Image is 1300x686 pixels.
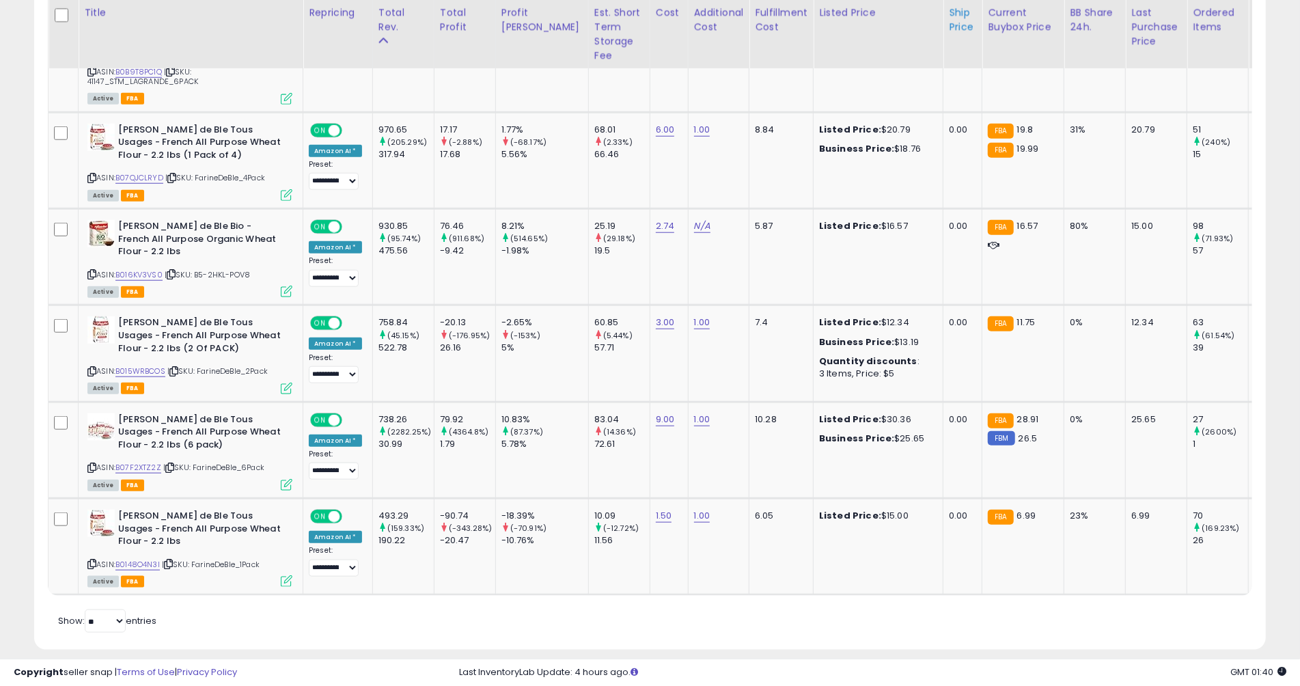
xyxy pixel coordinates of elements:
[449,137,482,148] small: (-2.88%)
[594,220,650,232] div: 25.19
[309,241,362,253] div: Amazon AI *
[1193,342,1248,354] div: 39
[501,316,588,329] div: -2.65%
[340,124,362,136] span: OFF
[118,220,284,262] b: [PERSON_NAME] de Ble Bio - French All Purpose Organic Wheat Flour - 2.2 lbs
[378,510,434,522] div: 493.29
[121,480,144,491] span: FBA
[449,426,488,437] small: (4364.8%)
[694,5,744,34] div: Additional Cost
[1131,5,1181,49] div: Last Purchase Price
[1193,316,1248,329] div: 63
[594,534,650,547] div: 11.56
[312,511,329,523] span: ON
[1202,523,1239,534] small: (169.23%)
[694,219,710,233] a: N/A
[694,316,710,329] a: 1.00
[1131,220,1176,232] div: 15.00
[87,576,119,588] span: All listings currently available for purchase on Amazon
[819,368,932,380] div: 3 Items, Price: $5
[1193,510,1248,522] div: 70
[378,342,434,354] div: 522.78
[819,413,932,426] div: $30.36
[656,316,675,329] a: 3.00
[440,316,495,329] div: -20.13
[1131,124,1176,136] div: 20.79
[949,510,971,522] div: 0.00
[387,233,421,244] small: (95.74%)
[988,413,1013,428] small: FBA
[449,233,484,244] small: (911.68%)
[121,383,144,394] span: FBA
[656,5,682,20] div: Cost
[177,666,237,678] a: Privacy Policy
[755,413,803,426] div: 10.28
[449,330,490,341] small: (-176.95%)
[1193,220,1248,232] div: 98
[312,124,329,136] span: ON
[309,160,362,191] div: Preset:
[87,220,115,247] img: 51w2WGv2clL._SL40_.jpg
[988,143,1013,158] small: FBA
[988,510,1013,525] small: FBA
[501,148,588,161] div: 5.56%
[819,432,894,445] b: Business Price:
[1202,426,1236,437] small: (2600%)
[87,510,292,586] div: ASIN:
[84,5,297,20] div: Title
[87,316,115,344] img: 410kKoLfvsL._SL40_.jpg
[312,414,329,426] span: ON
[1131,316,1176,329] div: 12.34
[309,145,362,157] div: Amazon AI *
[387,426,432,437] small: (2282.25%)
[1017,413,1039,426] span: 28.91
[440,5,490,34] div: Total Profit
[594,510,650,522] div: 10.09
[14,666,64,678] strong: Copyright
[440,148,495,161] div: 17.68
[440,342,495,354] div: 26.16
[594,148,650,161] div: 66.46
[501,342,588,354] div: 5%
[656,509,672,523] a: 1.50
[87,66,198,87] span: | SKU: 41147_STM_LAGRANDE_6PACK
[603,330,633,341] small: (5.44%)
[1193,245,1248,257] div: 57
[87,413,115,441] img: 51-WvFua-PL._SL40_.jpg
[819,219,881,232] b: Listed Price:
[819,316,881,329] b: Listed Price:
[501,245,588,257] div: -1.98%
[309,338,362,350] div: Amazon AI *
[819,355,917,368] b: Quantity discounts
[510,330,540,341] small: (-153%)
[165,172,265,183] span: | SKU: FarineDeBle_4Pack
[121,93,144,105] span: FBA
[501,438,588,450] div: 5.78%
[167,366,268,376] span: | SKU: FarineDeBle_2Pack
[755,124,803,136] div: 8.84
[656,123,675,137] a: 6.00
[819,316,932,329] div: $12.34
[694,509,710,523] a: 1.00
[121,286,144,298] span: FBA
[594,413,650,426] div: 83.04
[656,413,675,426] a: 9.00
[459,666,1286,679] div: Last InventoryLab Update: 4 hours ago.
[378,124,434,136] div: 970.65
[1070,220,1115,232] div: 80%
[1131,510,1176,522] div: 6.99
[988,124,1013,139] small: FBA
[1017,142,1039,155] span: 19.99
[115,269,163,281] a: B016KV3VS0
[656,219,675,233] a: 2.74
[510,137,547,148] small: (-68.17%)
[1070,413,1115,426] div: 0%
[594,124,650,136] div: 68.01
[1193,124,1248,136] div: 51
[340,221,362,233] span: OFF
[312,221,329,233] span: ON
[949,220,971,232] div: 0.00
[440,245,495,257] div: -9.42
[819,355,932,368] div: :
[378,438,434,450] div: 30.99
